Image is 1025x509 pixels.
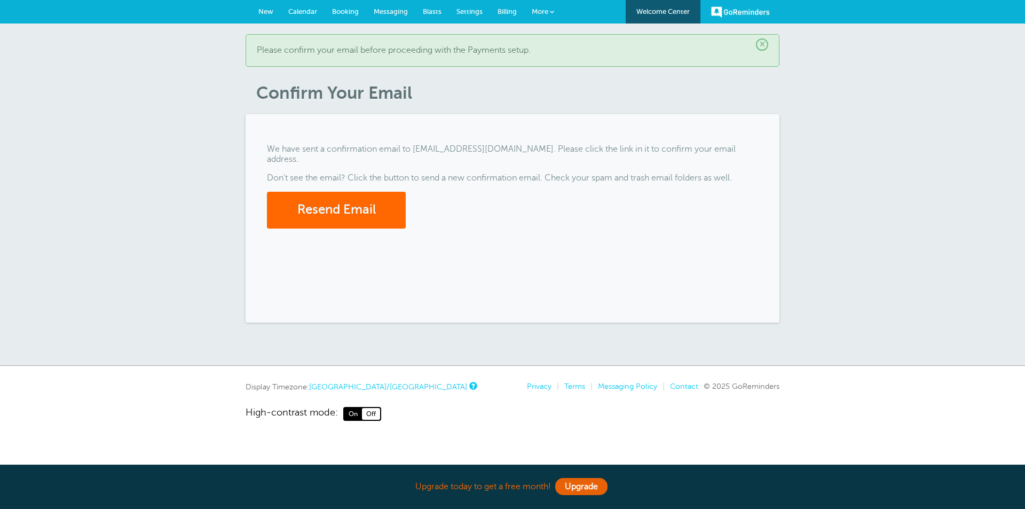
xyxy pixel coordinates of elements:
div: Upgrade today to get a free month! [246,475,779,498]
span: More [532,7,548,15]
h1: Confirm Your Email [256,83,779,103]
span: High-contrast mode: [246,407,338,421]
span: New [258,7,273,15]
span: Messaging [374,7,408,15]
p: Don't see the email? Click the button to send a new confirmation email. Check your spam and trash... [267,173,758,183]
a: Terms [564,382,585,390]
span: Booking [332,7,359,15]
div: Display Timezone: [246,382,476,391]
a: Contact [670,382,698,390]
span: Settings [456,7,483,15]
li: | [657,382,665,391]
span: Calendar [288,7,317,15]
span: Billing [498,7,517,15]
span: On [344,408,362,420]
iframe: Resource center [982,466,1014,498]
span: © 2025 GoReminders [704,382,779,390]
a: Privacy [527,382,551,390]
span: Off [362,408,380,420]
li: | [585,382,593,391]
span: × [756,38,768,51]
button: Resend Email [267,192,406,229]
p: We have sent a confirmation email to [EMAIL_ADDRESS][DOMAIN_NAME]. Please click the link in it to... [267,144,758,165]
p: Please confirm your email before proceeding with the Payments setup. [257,45,768,56]
a: Upgrade [555,478,608,495]
a: [GEOGRAPHIC_DATA]/[GEOGRAPHIC_DATA] [309,382,467,391]
a: High-contrast mode: On Off [246,407,779,421]
span: Blasts [423,7,441,15]
a: This is the timezone being used to display dates and times to you on this device. Click the timez... [469,382,476,389]
li: | [551,382,559,391]
a: Messaging Policy [598,382,657,390]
